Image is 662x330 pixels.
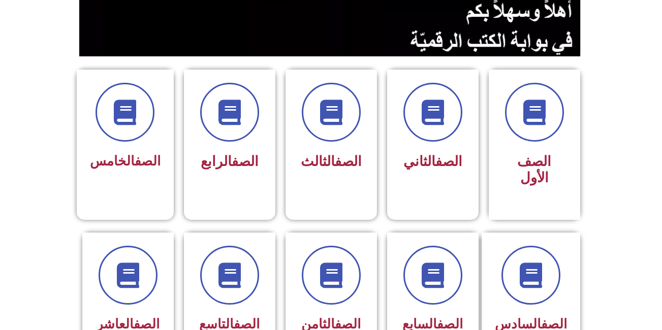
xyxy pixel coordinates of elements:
[435,153,462,170] a: الصف
[232,153,259,170] a: الصف
[201,153,259,170] span: الرابع
[90,153,161,169] span: الخامس
[403,153,462,170] span: الثاني
[517,153,551,186] span: الصف الأول
[301,153,362,170] span: الثالث
[335,153,362,170] a: الصف
[135,153,161,169] a: الصف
